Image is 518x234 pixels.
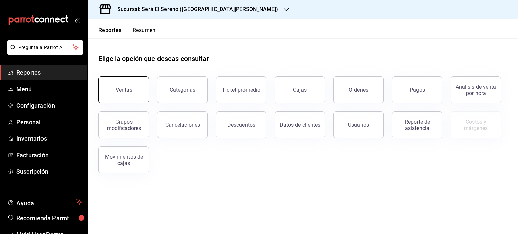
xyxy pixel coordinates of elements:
button: Órdenes [333,76,384,103]
span: Configuración [16,101,82,110]
a: Pregunta a Parrot AI [5,49,83,56]
h1: Elige la opción que deseas consultar [98,54,209,64]
span: Personal [16,118,82,127]
div: Ventas [116,87,132,93]
div: Órdenes [349,87,368,93]
span: Recomienda Parrot [16,213,82,223]
button: Datos de clientes [275,111,325,138]
div: Análisis de venta por hora [455,83,497,96]
span: Inventarios [16,134,82,143]
div: Categorías [170,87,195,93]
button: Análisis de venta por hora [451,76,501,103]
button: Grupos modificadores [98,111,149,138]
span: Ayuda [16,198,73,206]
a: Cajas [275,76,325,103]
div: navigation tabs [98,27,156,38]
span: Reportes [16,68,82,77]
div: Pagos [410,87,425,93]
div: Cajas [293,86,307,94]
button: Cancelaciones [157,111,208,138]
span: Facturación [16,151,82,160]
span: Menú [16,85,82,94]
button: Ventas [98,76,149,103]
div: Costos y márgenes [455,119,497,131]
button: Reporte de asistencia [392,111,442,138]
h3: Sucursal: Será El Sereno ([GEOGRAPHIC_DATA][PERSON_NAME]) [112,5,278,13]
div: Descuentos [227,122,255,128]
div: Reporte de asistencia [396,119,438,131]
div: Ticket promedio [222,87,260,93]
button: Descuentos [216,111,266,138]
span: Suscripción [16,167,82,176]
button: Pagos [392,76,442,103]
button: open_drawer_menu [74,18,80,23]
button: Contrata inventarios para ver este reporte [451,111,501,138]
div: Datos de clientes [280,122,320,128]
button: Usuarios [333,111,384,138]
button: Reportes [98,27,122,38]
div: Movimientos de cajas [103,154,145,166]
div: Grupos modificadores [103,119,145,131]
button: Resumen [133,27,156,38]
div: Usuarios [348,122,369,128]
button: Movimientos de cajas [98,146,149,173]
button: Ticket promedio [216,76,266,103]
span: Pregunta a Parrot AI [18,44,73,51]
button: Categorías [157,76,208,103]
div: Cancelaciones [165,122,200,128]
button: Pregunta a Parrot AI [7,40,83,55]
